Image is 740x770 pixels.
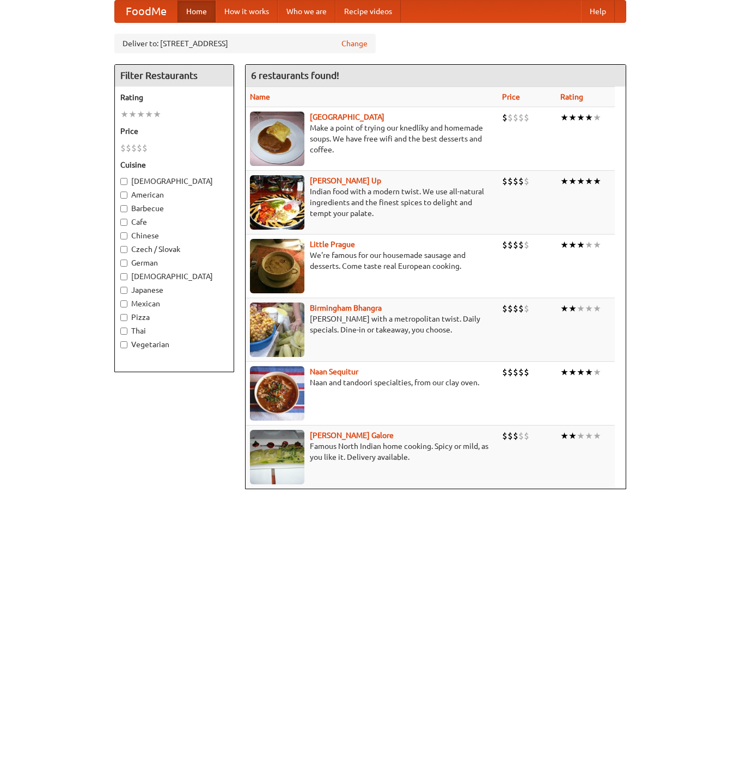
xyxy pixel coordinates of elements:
img: czechpoint.jpg [250,112,304,166]
img: currygalore.jpg [250,430,304,484]
a: Change [341,38,368,49]
li: ★ [568,112,577,124]
li: $ [502,112,507,124]
li: $ [507,430,513,442]
label: Japanese [120,285,228,295]
a: Help [581,1,615,22]
input: Czech / Slovak [120,246,127,253]
li: $ [507,239,513,251]
li: ★ [120,108,129,120]
a: Who we are [278,1,335,22]
li: ★ [585,239,593,251]
li: $ [513,112,518,124]
label: Thai [120,325,228,336]
li: ★ [577,366,585,378]
li: ★ [560,175,568,187]
p: Indian food with a modern twist. We use all-natural ingredients and the finest spices to delight ... [250,186,494,219]
label: Mexican [120,298,228,309]
a: Naan Sequitur [310,367,358,376]
li: $ [518,175,524,187]
b: [GEOGRAPHIC_DATA] [310,113,384,121]
img: littleprague.jpg [250,239,304,293]
li: ★ [593,366,601,378]
li: ★ [585,112,593,124]
h5: Price [120,126,228,137]
li: $ [502,430,507,442]
li: $ [502,366,507,378]
li: $ [502,303,507,315]
a: How it works [216,1,278,22]
li: ★ [137,108,145,120]
label: [DEMOGRAPHIC_DATA] [120,176,228,187]
a: Little Prague [310,240,355,249]
li: $ [518,239,524,251]
li: $ [524,303,529,315]
a: Recipe videos [335,1,401,22]
img: curryup.jpg [250,175,304,230]
li: ★ [560,112,568,124]
input: American [120,192,127,199]
li: $ [524,239,529,251]
ng-pluralize: 6 restaurants found! [251,70,339,81]
li: $ [502,239,507,251]
li: $ [507,303,513,315]
li: ★ [568,430,577,442]
label: Pizza [120,312,228,323]
li: ★ [129,108,137,120]
li: ★ [585,366,593,378]
li: ★ [577,239,585,251]
a: Home [178,1,216,22]
div: Deliver to: [STREET_ADDRESS] [114,34,376,53]
li: ★ [568,175,577,187]
li: $ [518,303,524,315]
p: Famous North Indian home cooking. Spicy or mild, as you like it. Delivery available. [250,441,494,463]
li: ★ [577,112,585,124]
a: Price [502,93,520,101]
h4: Filter Restaurants [115,65,234,87]
p: Make a point of trying our knedlíky and homemade soups. We have free wifi and the best desserts a... [250,122,494,155]
li: $ [513,239,518,251]
label: Chinese [120,230,228,241]
li: $ [126,142,131,154]
li: ★ [593,303,601,315]
p: Naan and tandoori specialties, from our clay oven. [250,377,494,388]
input: [DEMOGRAPHIC_DATA] [120,178,127,185]
li: $ [524,112,529,124]
input: Cafe [120,219,127,226]
li: $ [120,142,126,154]
li: $ [507,175,513,187]
li: $ [524,366,529,378]
li: ★ [593,175,601,187]
li: ★ [577,430,585,442]
input: Vegetarian [120,341,127,348]
li: $ [502,175,507,187]
li: ★ [585,303,593,315]
input: Thai [120,328,127,335]
li: $ [524,175,529,187]
li: $ [507,112,513,124]
b: [PERSON_NAME] Galore [310,431,394,440]
li: ★ [593,112,601,124]
li: ★ [560,303,568,315]
h5: Cuisine [120,159,228,170]
li: ★ [577,303,585,315]
label: Barbecue [120,203,228,214]
li: $ [518,366,524,378]
li: ★ [145,108,153,120]
a: Name [250,93,270,101]
li: $ [137,142,142,154]
a: [PERSON_NAME] Up [310,176,381,185]
input: [DEMOGRAPHIC_DATA] [120,273,127,280]
label: Cafe [120,217,228,227]
li: $ [518,430,524,442]
a: FoodMe [115,1,178,22]
h5: Rating [120,92,228,103]
li: $ [513,175,518,187]
li: $ [524,430,529,442]
label: German [120,257,228,268]
img: bhangra.jpg [250,303,304,357]
a: Rating [560,93,583,101]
